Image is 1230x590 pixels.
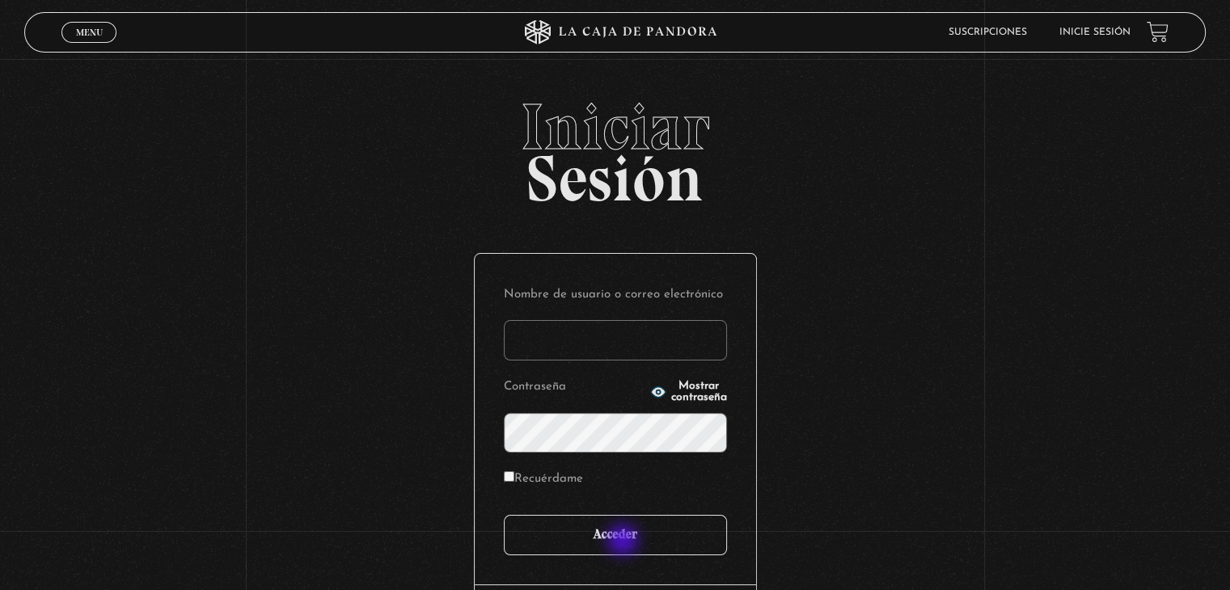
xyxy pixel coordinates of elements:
label: Nombre de usuario o correo electrónico [504,283,727,308]
input: Recuérdame [504,471,514,482]
input: Acceder [504,515,727,555]
span: Cerrar [70,40,108,52]
label: Recuérdame [504,467,583,492]
a: Inicie sesión [1059,27,1131,37]
a: View your shopping cart [1147,21,1169,43]
span: Iniciar [24,95,1205,159]
h2: Sesión [24,95,1205,198]
a: Suscripciones [949,27,1027,37]
button: Mostrar contraseña [650,381,727,403]
label: Contraseña [504,375,645,400]
span: Mostrar contraseña [671,381,727,403]
span: Menu [76,27,103,37]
